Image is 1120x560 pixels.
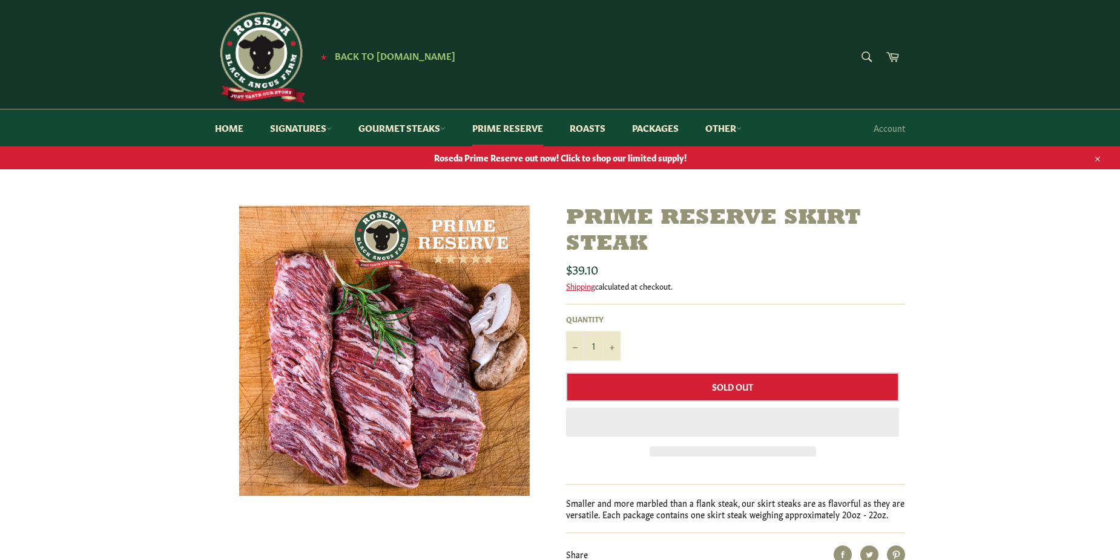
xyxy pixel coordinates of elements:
[566,206,905,258] h1: Prime Reserve Skirt Steak
[712,380,753,392] span: Sold Out
[314,51,455,61] a: ★ Back to [DOMAIN_NAME]
[320,51,327,61] span: ★
[566,497,905,521] p: Smaller and more marbled than a flank steak, our skirt steaks are as flavorful as they are versat...
[335,49,455,62] span: Back to [DOMAIN_NAME]
[460,109,555,146] a: Prime Reserve
[566,373,899,402] button: Sold Out
[258,109,344,146] a: Signatures
[602,331,621,360] button: Increase item quantity by one
[868,110,911,146] a: Account
[566,548,588,560] span: Share
[203,109,255,146] a: Home
[346,109,458,146] a: Gourmet Steaks
[558,109,618,146] a: Roasts
[620,109,691,146] a: Packages
[566,314,621,324] label: Quantity
[566,280,595,291] a: Shipping
[215,12,306,103] img: Roseda Beef
[566,260,598,277] span: $39.10
[566,281,905,291] div: calculated at checkout.
[693,109,754,146] a: Other
[239,206,530,496] img: Prime Reserve Skirt Steak
[566,331,584,360] button: Reduce item quantity by one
